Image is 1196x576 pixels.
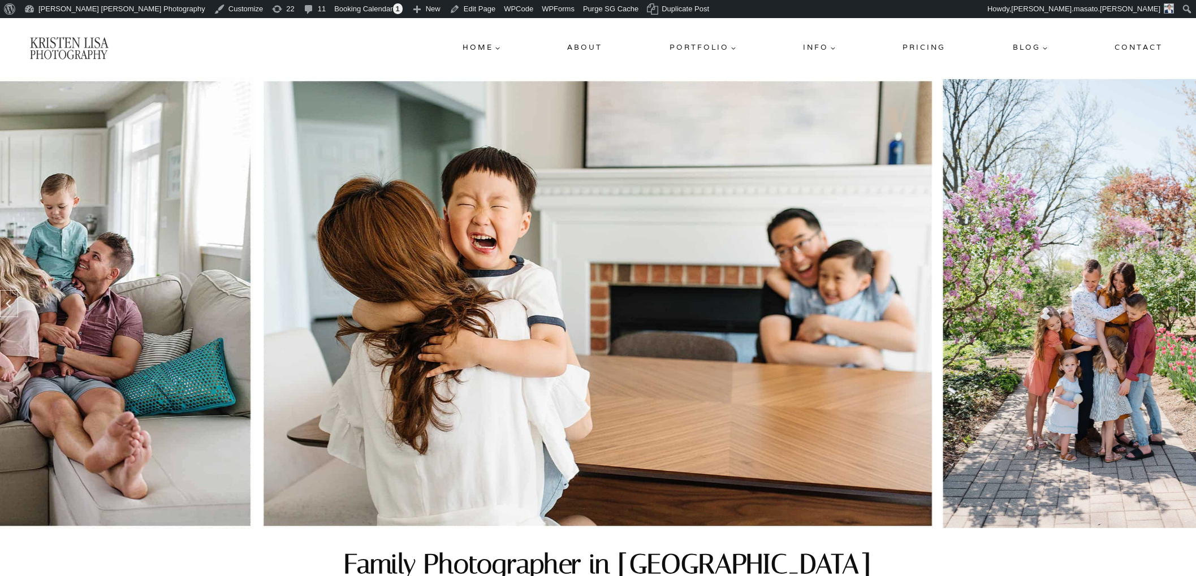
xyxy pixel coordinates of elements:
[803,42,836,54] span: Info
[29,36,109,60] img: Kristen Lisa Photography
[1110,37,1167,58] a: Contact
[798,37,840,58] a: Info
[458,37,1167,58] nav: Primary Navigation
[1008,37,1052,58] a: Blog
[463,42,500,54] span: Home
[1011,5,1160,13] span: [PERSON_NAME].masato.[PERSON_NAME]
[670,42,736,54] span: Portfolio
[1013,42,1048,54] span: Blog
[899,37,951,58] a: Pricing
[260,77,936,530] li: 1 of 11
[563,37,607,58] a: About
[1178,290,1196,317] button: Next slide
[393,3,403,14] span: 1
[458,37,505,58] a: Home
[665,37,741,58] a: Portfolio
